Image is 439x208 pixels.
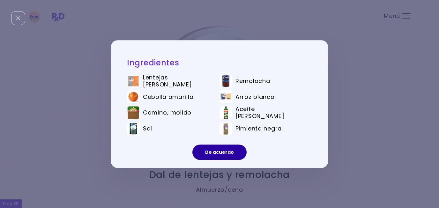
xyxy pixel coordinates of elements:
div: Cerrar [11,11,25,25]
span: Remolacha [235,78,270,85]
span: Pimienta negra [235,125,282,132]
button: De acuerdo [192,145,247,160]
span: Arroz blanco [235,93,275,100]
span: Cebolla amarilla [143,93,194,100]
span: Sal [143,125,152,132]
h2: Ingredientes [127,58,312,68]
span: Lentejas [PERSON_NAME] [143,74,210,88]
span: Comino, molido [143,109,191,116]
span: Aceite [PERSON_NAME] [235,106,303,120]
